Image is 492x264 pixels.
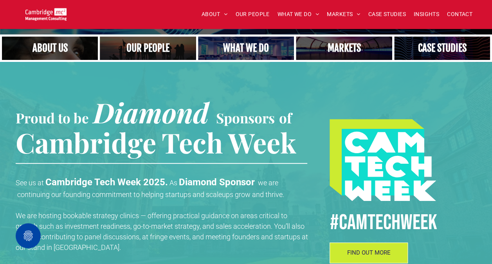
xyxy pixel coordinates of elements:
[330,119,436,201] img: #CAMTECHWEEK logo, digital infrastructure
[25,8,67,21] img: Go to Homepage
[410,8,443,20] a: INSIGHTS
[347,249,391,256] span: FIND OUT MORE
[16,124,296,161] span: Cambridge Tech Week
[93,94,209,130] span: Diamond
[16,108,89,127] span: Proud to be
[443,8,476,20] a: CONTACT
[330,242,408,263] a: FIND OUT MORE
[100,36,196,60] a: A crowd in silhouette at sunset, on a rise or lookout point
[45,177,168,188] strong: Cambridge Tech Week 2025.
[231,8,273,20] a: OUR PEOPLE
[198,8,232,20] a: ABOUT
[296,36,392,60] a: Telecoms | Decades of Experience Across Multiple Industries & Regions
[16,179,44,187] span: See us at
[16,212,308,251] span: We are hosting bookable strategy clinics — offering practical guidance on areas critical to growt...
[323,8,364,20] a: MARKETS
[169,179,177,187] span: As
[364,8,410,20] a: CASE STUDIES
[179,177,255,188] strong: Diamond Sponsor
[25,9,67,17] a: Your Business Transformed | Cambridge Management Consulting
[394,36,490,60] a: CASE STUDIES | See an Overview of All Our Case Studies | Cambridge Management Consulting
[216,108,275,127] span: Sponsors
[2,36,98,60] a: Close up of woman's face, centered on her eyes
[274,8,323,20] a: WHAT WE DO
[17,190,284,199] span: continuing our founding commitment to helping startups and scaleups grow and thrive.
[330,210,437,236] span: #CamTECHWEEK
[258,179,278,187] span: we are
[198,36,294,60] a: A yoga teacher lifting his whole body off the ground in the peacock pose
[279,108,292,127] span: of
